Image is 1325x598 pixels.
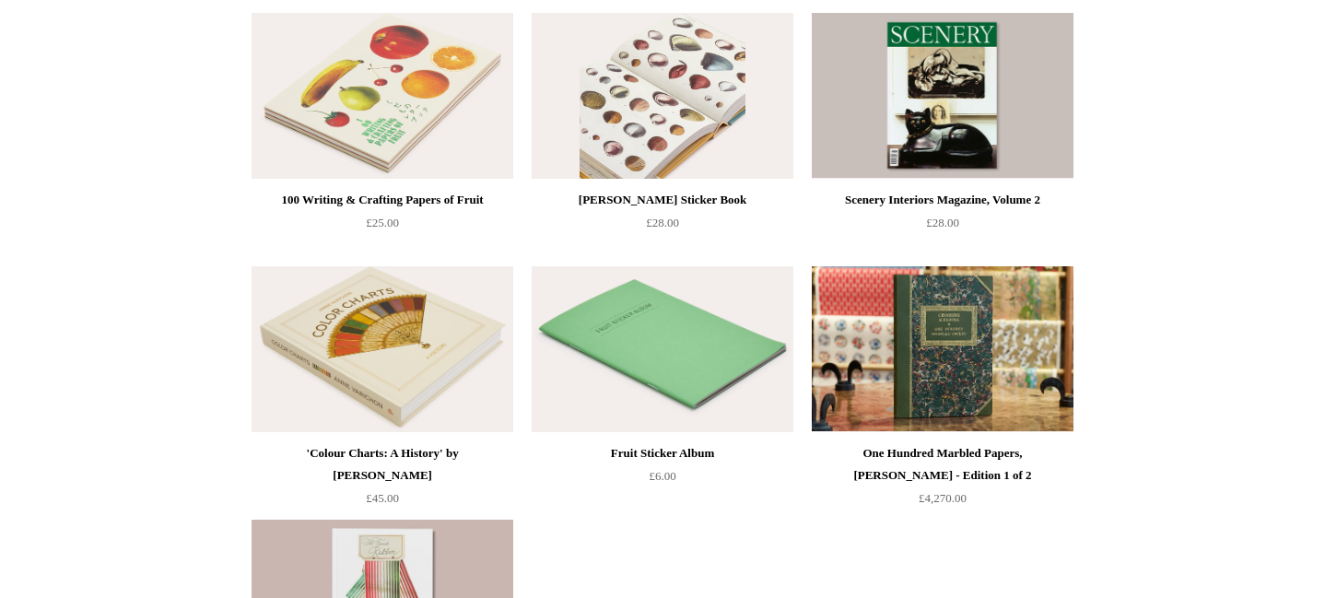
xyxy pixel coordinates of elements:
a: One Hundred Marbled Papers, John Jeffery - Edition 1 of 2 One Hundred Marbled Papers, John Jeffer... [812,266,1073,432]
a: 100 Writing & Crafting Papers of Fruit £25.00 [252,189,513,264]
img: Scenery Interiors Magazine, Volume 2 [812,13,1073,179]
div: [PERSON_NAME] Sticker Book [536,189,789,211]
div: Fruit Sticker Album [536,442,789,464]
span: £28.00 [926,216,959,229]
a: 100 Writing & Crafting Papers of Fruit 100 Writing & Crafting Papers of Fruit [252,13,513,179]
div: Scenery Interiors Magazine, Volume 2 [816,189,1069,211]
span: £45.00 [366,491,399,505]
img: One Hundred Marbled Papers, John Jeffery - Edition 1 of 2 [812,266,1073,432]
img: 100 Writing & Crafting Papers of Fruit [252,13,513,179]
div: 100 Writing & Crafting Papers of Fruit [256,189,509,211]
div: One Hundred Marbled Papers, [PERSON_NAME] - Edition 1 of 2 [816,442,1069,487]
div: 'Colour Charts: A History' by [PERSON_NAME] [256,442,509,487]
span: £25.00 [366,216,399,229]
a: Scenery Interiors Magazine, Volume 2 £28.00 [812,189,1073,264]
a: 'Colour Charts: A History' by [PERSON_NAME] £45.00 [252,442,513,518]
img: John Derian Sticker Book [532,13,793,179]
a: 'Colour Charts: A History' by Anne Varichon 'Colour Charts: A History' by Anne Varichon [252,266,513,432]
span: £28.00 [646,216,679,229]
a: Scenery Interiors Magazine, Volume 2 Scenery Interiors Magazine, Volume 2 [812,13,1073,179]
a: Fruit Sticker Album £6.00 [532,442,793,518]
span: £4,270.00 [919,491,967,505]
a: John Derian Sticker Book John Derian Sticker Book [532,13,793,179]
a: [PERSON_NAME] Sticker Book £28.00 [532,189,793,264]
a: Fruit Sticker Album Fruit Sticker Album [532,266,793,432]
a: One Hundred Marbled Papers, [PERSON_NAME] - Edition 1 of 2 £4,270.00 [812,442,1073,518]
img: 'Colour Charts: A History' by Anne Varichon [252,266,513,432]
span: £6.00 [649,469,675,483]
img: Fruit Sticker Album [532,266,793,432]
